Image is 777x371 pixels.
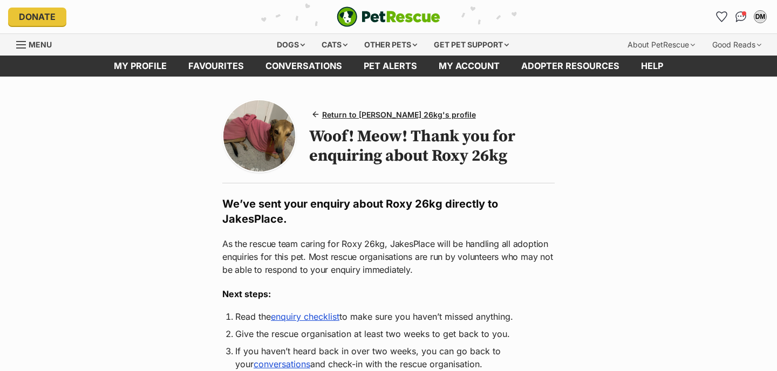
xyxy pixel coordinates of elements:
div: About PetRescue [620,34,703,56]
a: enquiry checklist [271,311,339,322]
h1: Woof! Meow! Thank you for enquiring about Roxy 26kg [309,127,555,166]
li: Read the to make sure you haven’t missed anything. [235,310,542,323]
a: Conversations [732,8,749,25]
a: Donate [8,8,66,26]
a: Help [630,56,674,77]
a: conversations [255,56,353,77]
p: As the rescue team caring for Roxy 26kg, JakesPlace will be handling all adoption enquiries for t... [222,237,555,276]
a: My account [428,56,510,77]
div: Get pet support [426,34,516,56]
h3: Next steps: [222,287,555,300]
a: My profile [103,56,178,77]
a: conversations [254,359,310,369]
button: My account [752,8,769,25]
img: Photo of Roxy 26kg [223,100,295,172]
a: Favourites [178,56,255,77]
div: Cats [314,34,355,56]
img: logo-e224e6f780fb5917bec1dbf3a21bbac754714ae5b6737aabdf751b685950b380.svg [337,6,440,27]
a: PetRescue [337,6,440,27]
li: If you haven’t heard back in over two weeks, you can go back to your and check-in with the rescue... [235,345,542,370]
span: Menu [29,40,52,49]
div: Other pets [357,34,425,56]
a: Adopter resources [510,56,630,77]
img: chat-41dd97257d64d25036548639549fe6c8038ab92f7586957e7f3b1b290dea8141.svg [735,11,747,22]
a: Menu [16,34,59,53]
a: Favourites [713,8,730,25]
a: Return to [PERSON_NAME] 26kg's profile [309,107,480,122]
span: Return to [PERSON_NAME] 26kg's profile [322,109,476,120]
div: Good Reads [705,34,769,56]
div: Dogs [269,34,312,56]
h2: We’ve sent your enquiry about Roxy 26kg directly to JakesPlace. [222,196,555,226]
li: Give the rescue organisation at least two weeks to get back to you. [235,327,542,340]
div: DM [755,11,766,22]
a: Pet alerts [353,56,428,77]
ul: Account quick links [713,8,769,25]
